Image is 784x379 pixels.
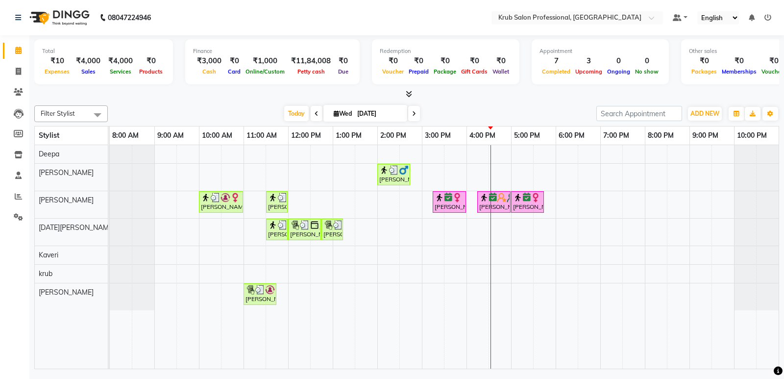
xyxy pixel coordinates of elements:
div: ₹4,000 [72,55,104,67]
div: [PERSON_NAME], TK08, 05:00 PM-05:45 PM, Master Haircuts - [DEMOGRAPHIC_DATA] Regular Blow Dry [512,193,543,211]
a: 10:00 PM [735,128,769,143]
input: 2025-09-03 [354,106,403,121]
span: [DATE][PERSON_NAME] [39,223,115,232]
div: ₹0 [431,55,459,67]
span: Packages [689,68,719,75]
div: ₹0 [406,55,431,67]
div: [PERSON_NAME], TK02, 10:00 AM-11:00 AM, Hair Colour & Chemical Services - [DEMOGRAPHIC_DATA] Touc... [200,193,242,211]
a: 3:00 PM [422,128,453,143]
a: 1:00 PM [333,128,364,143]
div: 0 [605,55,633,67]
span: Wallet [490,68,512,75]
div: ₹11,84,008 [287,55,335,67]
div: [PERSON_NAME], TK02, 11:00 AM-11:45 AM, Manicure & Pedicure - [PERSON_NAME] Pedicure [245,285,275,303]
a: 11:00 AM [244,128,279,143]
a: 8:00 PM [645,128,676,143]
div: 3 [573,55,605,67]
span: Gift Cards [459,68,490,75]
span: Card [225,68,243,75]
div: [PERSON_NAME], TK06, 03:15 PM-04:00 PM, Master Haircuts - [DEMOGRAPHIC_DATA] Master Stylish [434,193,465,211]
span: Cash [200,68,219,75]
div: ₹10 [42,55,72,67]
div: ₹1,000 [243,55,287,67]
input: Search Appointment [596,106,682,121]
span: [PERSON_NAME] [39,288,94,297]
div: ₹0 [459,55,490,67]
span: [PERSON_NAME] [39,196,94,204]
b: 08047224946 [108,4,151,31]
div: ₹4,000 [104,55,137,67]
span: Products [137,68,165,75]
div: [PERSON_NAME], TK04, 12:45 PM-01:15 PM, Experts Haircuts - [DEMOGRAPHIC_DATA] Head Massage [322,220,342,239]
div: ₹0 [490,55,512,67]
div: ₹0 [719,55,759,67]
span: ADD NEW [690,110,719,117]
div: [PERSON_NAME], TK03, 11:30 AM-12:00 PM, Experts Haircuts - [DEMOGRAPHIC_DATA] Shampoo Conditioning [267,193,287,211]
span: Voucher [380,68,406,75]
div: 7 [539,55,573,67]
span: Deepa [39,150,59,158]
span: Petty cash [295,68,327,75]
div: Appointment [539,47,661,55]
span: Package [431,68,459,75]
div: Finance [193,47,352,55]
a: 9:00 AM [155,128,186,143]
img: logo [25,4,92,31]
button: ADD NEW [688,107,722,121]
span: Expenses [42,68,72,75]
span: Kaveri [39,251,58,259]
a: 6:00 PM [556,128,587,143]
span: Sales [79,68,98,75]
div: ₹0 [380,55,406,67]
span: Services [107,68,134,75]
a: 5:00 PM [512,128,542,143]
span: Filter Stylist [41,109,75,117]
span: Stylist [39,131,59,140]
div: Redemption [380,47,512,55]
div: ₹3,000 [193,55,225,67]
a: 7:00 PM [601,128,632,143]
div: [PERSON_NAME], TK04, 11:30 AM-12:00 PM, Experts Haircuts - [DEMOGRAPHIC_DATA] [PERSON_NAME] Styling [267,220,287,239]
a: 8:00 AM [110,128,141,143]
span: Memberships [719,68,759,75]
div: ₹0 [335,55,352,67]
div: ₹0 [225,55,243,67]
div: 0 [633,55,661,67]
span: Completed [539,68,573,75]
span: Due [336,68,351,75]
span: krub [39,269,52,278]
span: No show [633,68,661,75]
div: [PERSON_NAME], TK04, 12:00 PM-12:45 PM, Master Haircuts - [DEMOGRAPHIC_DATA] Master Stylish [289,220,320,239]
a: 12:00 PM [289,128,323,143]
span: Upcoming [573,68,605,75]
div: [PERSON_NAME], TK05, 02:00 PM-02:45 PM, Master Haircuts - [DEMOGRAPHIC_DATA] Master Stylish [378,165,409,184]
div: ₹0 [137,55,165,67]
div: [PERSON_NAME], TK07, 04:15 PM-05:00 PM, Master Haircuts - [DEMOGRAPHIC_DATA] kids Master Stylish [478,193,510,211]
a: 10:00 AM [199,128,235,143]
span: Wed [331,110,354,117]
span: Today [284,106,309,121]
span: Ongoing [605,68,633,75]
div: ₹0 [689,55,719,67]
a: 9:00 PM [690,128,721,143]
span: Online/Custom [243,68,287,75]
div: Total [42,47,165,55]
a: 4:00 PM [467,128,498,143]
span: Prepaid [406,68,431,75]
span: [PERSON_NAME] [39,168,94,177]
a: 2:00 PM [378,128,409,143]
